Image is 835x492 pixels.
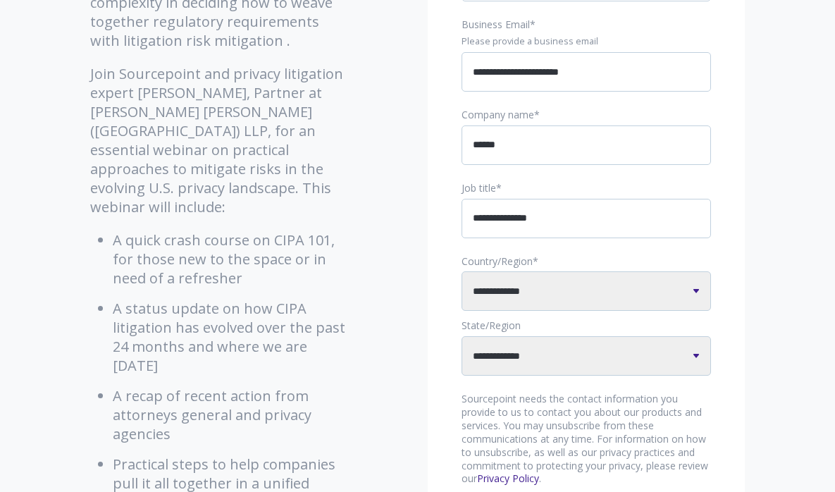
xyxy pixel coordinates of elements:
[462,35,711,48] legend: Please provide a business email
[113,386,351,443] li: A recap of recent action from attorneys general and privacy agencies
[462,254,533,268] span: Country/Region
[462,181,496,195] span: Job title
[113,299,351,375] li: A status update on how CIPA litigation has evolved over the past 24 months and where we are [DATE]
[477,472,539,485] a: Privacy Policy
[462,393,711,486] p: Sourcepoint needs the contact information you provide to us to contact you about our products and...
[90,64,351,216] p: Join Sourcepoint and privacy litigation expert [PERSON_NAME], Partner at [PERSON_NAME] [PERSON_NA...
[462,18,530,31] span: Business Email
[462,319,521,332] span: State/Region
[462,108,534,121] span: Company name
[113,230,351,288] li: A quick crash course on CIPA 101, for those new to the space or in need of a refresher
